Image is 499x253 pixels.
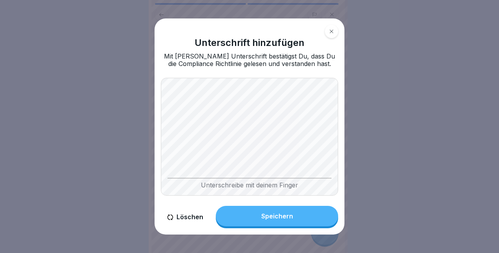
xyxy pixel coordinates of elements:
div: Mit [PERSON_NAME] Unterschrift bestätigst Du, dass Du die Compliance Richtlinie gelesen und verst... [161,53,338,68]
h1: Unterschrift hinzufügen [195,37,304,49]
div: Unterschreibe mit deinem Finger [168,178,331,189]
div: Speichern [261,213,293,220]
button: Speichern [216,206,338,226]
button: Löschen [161,206,209,228]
